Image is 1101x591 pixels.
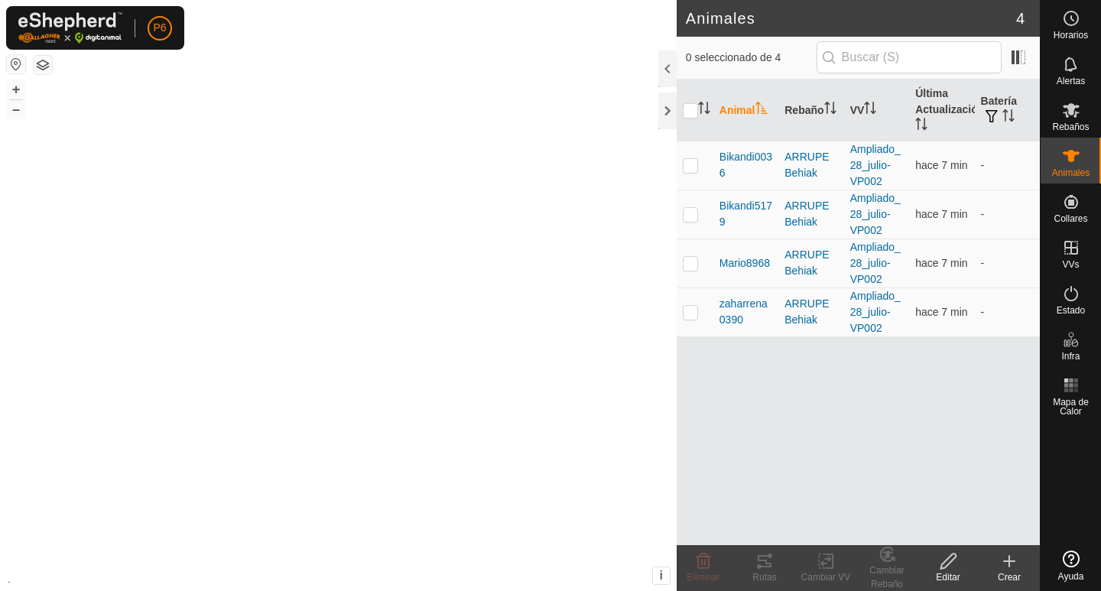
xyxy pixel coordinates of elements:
div: ARRUPE Behiak [784,149,837,181]
a: Ampliado_28_julio-VP002 [850,241,901,285]
div: Cambiar Rebaño [856,563,917,591]
p-sorticon: Activar para ordenar [755,104,768,116]
span: 0 seleccionado de 4 [686,50,817,66]
span: 18 sept 2025, 9:53 [915,159,967,171]
td: - [975,239,1040,287]
span: P6 [153,20,166,36]
div: Rutas [734,570,795,584]
span: Mario8968 [719,255,770,271]
p-sorticon: Activar para ordenar [864,104,876,116]
span: Horarios [1054,31,1088,40]
td: - [975,190,1040,239]
div: ARRUPE Behiak [784,296,837,328]
button: – [7,100,25,119]
span: VVs [1062,260,1079,269]
th: Batería [975,80,1040,141]
span: Bikandi0036 [719,149,772,181]
button: i [653,567,670,584]
span: Eliminar [687,572,719,583]
span: Ayuda [1058,572,1084,581]
div: Cambiar VV [795,570,856,584]
button: Restablecer Mapa [7,55,25,73]
th: Rebaño [778,80,843,141]
span: 18 sept 2025, 9:53 [915,257,967,269]
span: Mapa de Calor [1044,398,1097,416]
span: 18 sept 2025, 9:53 [915,208,967,220]
div: Crear [979,570,1040,584]
span: Collares [1054,214,1087,223]
p-sorticon: Activar para ordenar [824,104,836,116]
span: Alertas [1057,76,1085,86]
a: Contáctenos [365,571,417,585]
p-sorticon: Activar para ordenar [915,120,927,132]
a: Ampliado_28_julio-VP002 [850,143,901,187]
th: VV [844,80,909,141]
span: 4 [1016,7,1025,30]
td: - [975,287,1040,336]
p-sorticon: Activar para ordenar [698,104,710,116]
button: Capas del Mapa [34,56,52,74]
th: Animal [713,80,778,141]
span: Rebaños [1052,122,1089,132]
div: ARRUPE Behiak [784,198,837,230]
span: Animales [1052,168,1090,177]
h2: Animales [686,9,1016,28]
span: 18 sept 2025, 9:53 [915,306,967,318]
div: ARRUPE Behiak [784,247,837,279]
span: Infra [1061,352,1080,361]
th: Última Actualización [909,80,974,141]
a: Ayuda [1041,544,1101,587]
button: + [7,80,25,99]
span: zaharrena0390 [719,296,772,328]
a: Ampliado_28_julio-VP002 [850,192,901,236]
td: - [975,141,1040,190]
span: Bikandi5179 [719,198,772,230]
img: Logo Gallagher [18,12,122,44]
input: Buscar (S) [817,41,1002,73]
a: Ampliado_28_julio-VP002 [850,290,901,334]
a: Política de Privacidad [259,571,347,585]
p-sorticon: Activar para ordenar [1002,112,1015,124]
div: Editar [917,570,979,584]
span: i [660,569,663,582]
span: Estado [1057,306,1085,315]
